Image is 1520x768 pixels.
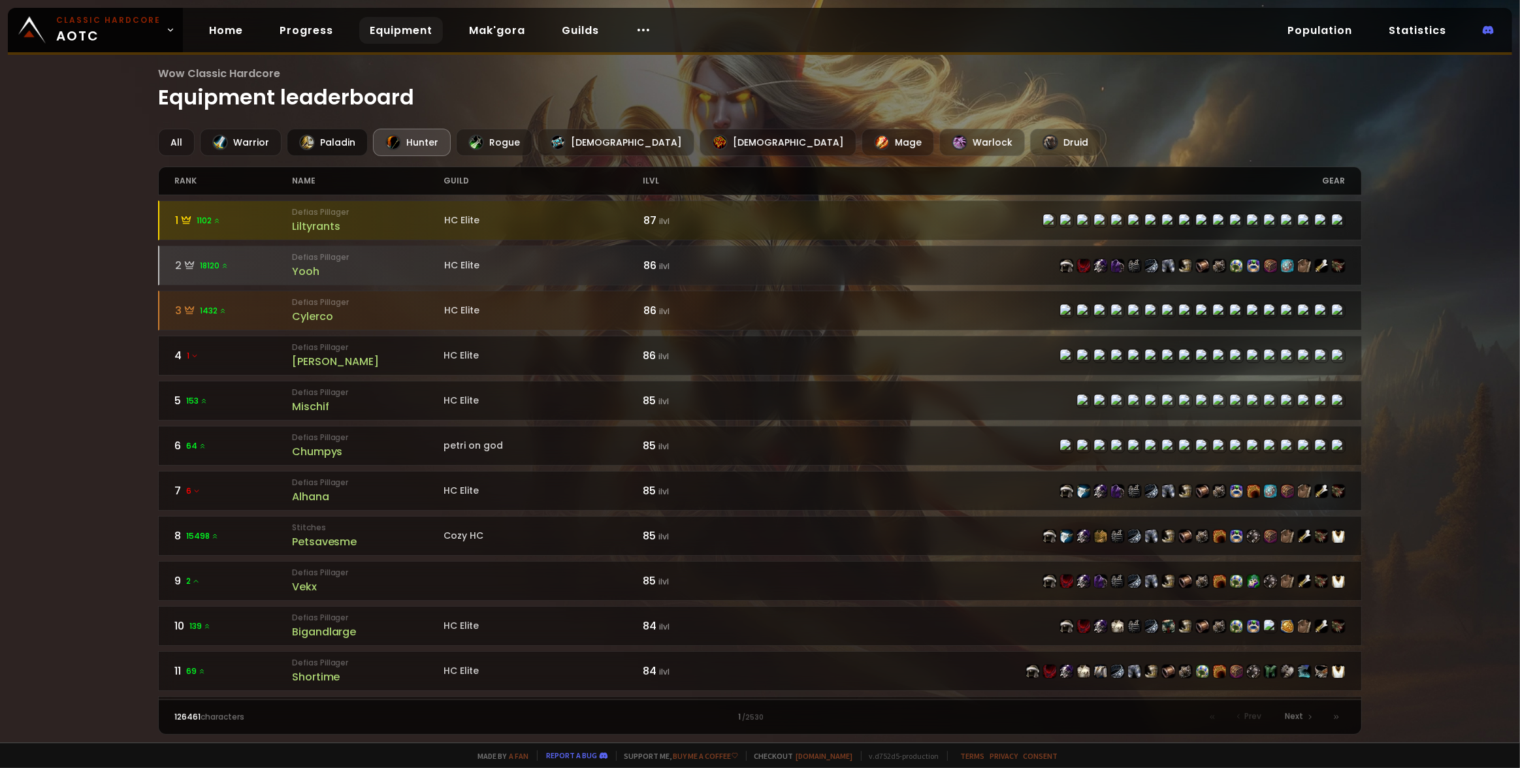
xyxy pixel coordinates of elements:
[1043,530,1056,543] img: item-22438
[1264,530,1277,543] img: item-23570
[359,17,443,44] a: Equipment
[158,651,1361,691] a: 1169 Defias PillagerShortimeHC Elite84 ilvlitem-22438item-19377item-22439item-148item-16942item-2...
[659,306,670,317] small: ilvl
[1332,665,1345,678] img: item-5976
[292,353,444,370] div: [PERSON_NAME]
[175,302,292,319] div: 3
[658,576,669,587] small: ilvl
[186,440,206,452] span: 64
[1060,530,1073,543] img: item-18404
[1128,575,1141,588] img: item-22442
[643,483,760,499] div: 85
[292,534,444,550] div: Petsavesme
[1111,530,1124,543] img: item-22436
[174,347,291,364] div: 4
[643,347,760,364] div: 86
[292,308,444,325] div: Cylerco
[659,666,670,677] small: ilvl
[444,304,643,317] div: HC Elite
[292,387,444,398] small: Defias Pillager
[1247,485,1260,498] img: item-21205
[444,167,643,195] div: guild
[1281,620,1294,633] img: item-209611
[643,438,760,454] div: 85
[1213,575,1226,588] img: item-21205
[1030,129,1101,156] div: Druid
[1111,575,1124,588] img: item-22436
[1315,259,1328,272] img: item-23039
[1162,485,1175,498] img: item-22437
[444,529,643,543] div: Cozy HC
[1264,665,1277,678] img: item-21403
[1111,620,1124,633] img: item-148
[187,350,199,362] span: 1
[470,751,529,761] span: Made by
[1315,665,1328,678] img: item-19361
[292,296,444,308] small: Defias Pillager
[200,129,282,156] div: Warrior
[1298,620,1311,633] img: item-21710
[373,129,451,156] div: Hunter
[1298,259,1311,272] img: item-21710
[292,657,444,669] small: Defias Pillager
[200,260,229,272] span: 18120
[658,486,669,497] small: ilvl
[1145,575,1158,588] img: item-22437
[1162,259,1175,272] img: item-22437
[1162,665,1175,678] img: item-22443
[1213,665,1226,678] img: item-21205
[186,485,201,497] span: 6
[1077,530,1090,543] img: item-22439
[1298,575,1311,588] img: item-23039
[175,257,292,274] div: 2
[1043,665,1056,678] img: item-19377
[1060,575,1073,588] img: item-19377
[1332,259,1345,272] img: item-22812
[961,751,985,761] a: Terms
[1094,530,1107,543] img: item-859
[1281,665,1294,678] img: item-22816
[1094,665,1107,678] img: item-16942
[643,167,760,195] div: ilvl
[1145,530,1158,543] img: item-22437
[1145,259,1158,272] img: item-22442
[1247,575,1260,588] img: item-23041
[444,619,643,633] div: HC Elite
[1230,485,1243,498] img: item-23067
[1332,620,1345,633] img: item-22812
[1281,259,1294,272] img: item-23206
[444,394,643,408] div: HC Elite
[1077,665,1090,678] img: item-148
[186,395,208,407] span: 153
[1128,530,1141,543] img: item-22442
[1213,485,1226,498] img: item-22441
[444,664,643,678] div: HC Elite
[547,750,598,760] a: Report a bug
[1264,259,1277,272] img: item-23570
[1277,17,1363,44] a: Population
[1298,665,1311,678] img: item-23242
[1281,575,1294,588] img: item-21710
[1179,620,1192,633] img: item-22440
[658,441,669,452] small: ilvl
[990,751,1018,761] a: Privacy
[616,751,738,761] span: Support me,
[1213,259,1226,272] img: item-22441
[292,567,444,579] small: Defias Pillager
[269,17,344,44] a: Progress
[1111,665,1124,678] img: item-22442
[174,618,291,634] div: 10
[292,624,444,640] div: Bigandlarge
[658,396,669,407] small: ilvl
[1060,665,1073,678] img: item-22439
[459,17,536,44] a: Mak'gora
[444,484,643,498] div: HC Elite
[174,663,291,679] div: 11
[174,167,291,195] div: rank
[1162,575,1175,588] img: item-22440
[1077,485,1090,498] img: item-18404
[292,432,444,443] small: Defias Pillager
[186,575,200,587] span: 2
[1230,575,1243,588] img: item-22961
[1315,485,1328,498] img: item-23039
